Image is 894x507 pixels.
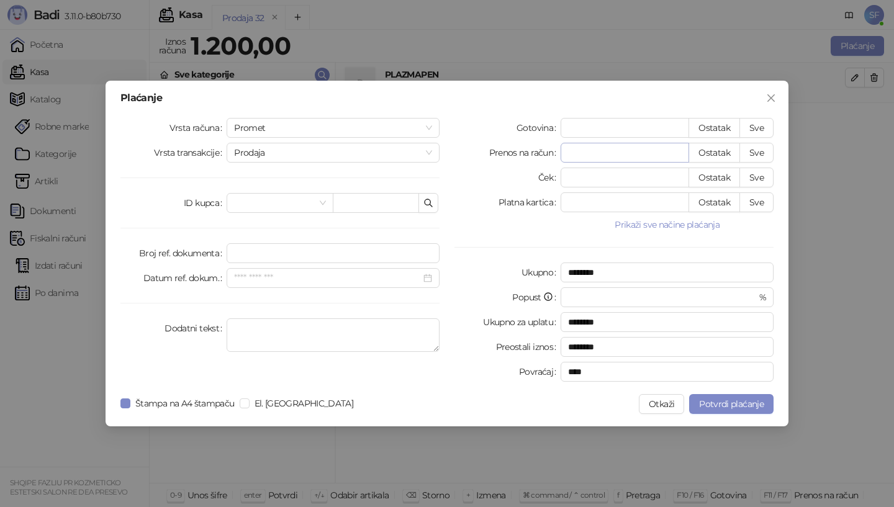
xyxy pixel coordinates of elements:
span: Promet [234,119,432,137]
span: Zatvori [761,93,781,103]
label: Vrsta računa [169,118,227,138]
label: Vrsta transakcije [154,143,227,163]
input: Broj ref. dokumenta [227,243,440,263]
button: Ostatak [689,118,740,138]
button: Sve [739,192,774,212]
button: Sve [739,143,774,163]
input: Datum ref. dokum. [234,271,421,285]
label: Ukupno [521,262,561,282]
label: Prenos na račun [489,143,561,163]
label: Dodatni tekst [165,318,227,338]
button: Ostatak [689,143,740,163]
label: ID kupca [184,193,227,213]
button: Potvrdi plaćanje [689,394,774,414]
button: Sve [739,118,774,138]
label: Broj ref. dokumenta [139,243,227,263]
label: Gotovina [517,118,561,138]
span: close [766,93,776,103]
label: Platna kartica [499,192,561,212]
label: Popust [512,287,561,307]
span: El. [GEOGRAPHIC_DATA] [250,397,359,410]
button: Close [761,88,781,108]
div: Plaćanje [120,93,774,103]
button: Ostatak [689,192,740,212]
label: Ukupno za uplatu [483,312,561,332]
button: Ostatak [689,168,740,187]
label: Ček [538,168,561,187]
span: Štampa na A4 štampaču [130,397,240,410]
button: Otkaži [639,394,684,414]
span: Prodaja [234,143,432,162]
button: Sve [739,168,774,187]
label: Povraćaj [519,362,561,382]
label: Datum ref. dokum. [143,268,227,288]
button: Prikaži sve načine plaćanja [561,217,774,232]
textarea: Dodatni tekst [227,318,440,352]
span: Potvrdi plaćanje [699,398,764,410]
label: Preostali iznos [496,337,561,357]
